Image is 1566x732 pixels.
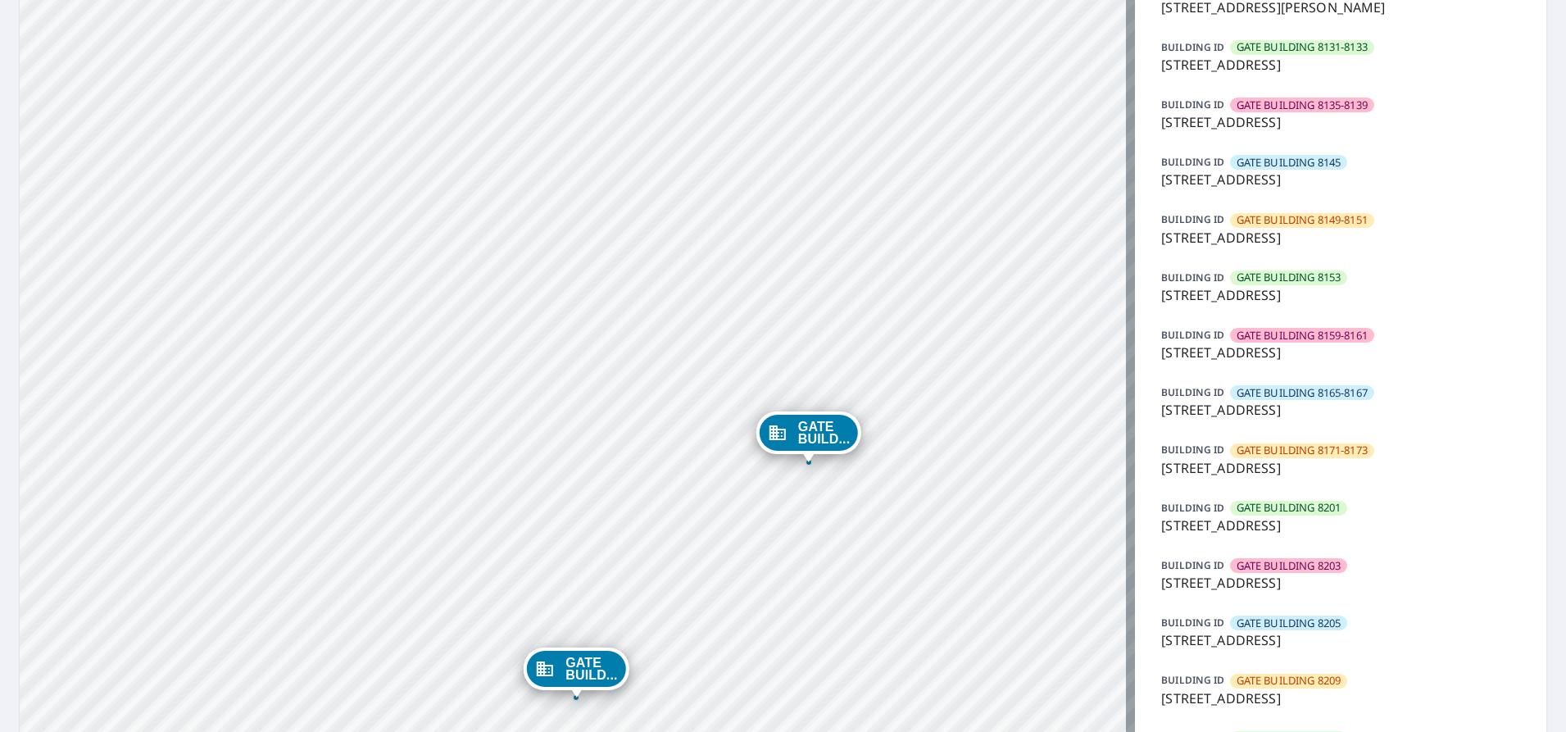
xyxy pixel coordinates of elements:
p: [STREET_ADDRESS] [1161,458,1520,478]
span: GATE BUILDING 8201 [1237,500,1341,516]
p: BUILDING ID [1161,616,1224,630]
p: BUILDING ID [1161,98,1224,111]
div: Dropped pin, building GATE BUILDING 8277, Commercial property, 8277 Southwestern Blvd Dallas, TX ... [756,411,861,462]
span: GATE BUILDING 8153 [1237,270,1341,285]
div: Dropped pin, building GATE BUILDING 8227, Commercial property, 8227 Southwestern Blvd Dallas, TX ... [524,648,629,698]
span: GATE BUILDING 8135-8139 [1237,98,1368,113]
span: GATE BUILDING 8203 [1237,558,1341,574]
p: [STREET_ADDRESS] [1161,573,1520,593]
span: GATE BUILDING 8159-8161 [1237,328,1368,343]
p: BUILDING ID [1161,271,1224,284]
span: GATE BUILDING 8171-8173 [1237,443,1368,458]
span: GATE BUILDING 8165-8167 [1237,385,1368,401]
span: GATE BUILDING 8131-8133 [1237,39,1368,55]
p: BUILDING ID [1161,443,1224,457]
p: [STREET_ADDRESS] [1161,112,1520,132]
span: GATE BUILDING 8205 [1237,616,1341,631]
p: [STREET_ADDRESS] [1161,228,1520,248]
p: BUILDING ID [1161,558,1224,572]
span: GATE BUILD... [798,421,850,445]
span: GATE BUILDING 8149-8151 [1237,212,1368,228]
p: BUILDING ID [1161,673,1224,687]
span: GATE BUILD... [565,657,617,681]
p: [STREET_ADDRESS] [1161,516,1520,535]
p: BUILDING ID [1161,501,1224,515]
p: [STREET_ADDRESS] [1161,285,1520,305]
p: BUILDING ID [1161,328,1224,342]
span: GATE BUILDING 8209 [1237,673,1341,689]
p: [STREET_ADDRESS] [1161,689,1520,708]
p: BUILDING ID [1161,155,1224,169]
p: BUILDING ID [1161,40,1224,54]
p: [STREET_ADDRESS] [1161,343,1520,362]
p: [STREET_ADDRESS] [1161,630,1520,650]
p: [STREET_ADDRESS] [1161,400,1520,420]
p: [STREET_ADDRESS] [1161,55,1520,75]
p: BUILDING ID [1161,385,1224,399]
span: GATE BUILDING 8145 [1237,155,1341,170]
p: [STREET_ADDRESS] [1161,170,1520,189]
p: BUILDING ID [1161,212,1224,226]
